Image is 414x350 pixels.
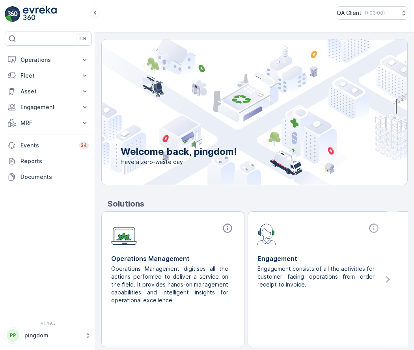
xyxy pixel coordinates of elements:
[23,6,57,22] img: logo_light-DOdMpM7g.png
[21,56,76,64] p: Operations
[21,173,89,181] p: Documents
[5,153,92,169] a: Reports
[5,6,21,22] img: logo
[121,145,237,158] p: Welcome back, pingdom!
[121,158,237,166] span: Have a zero-waste day
[257,223,276,245] img: module-icon
[337,9,362,17] p: QA Client
[337,6,408,20] button: QA Client(+03:00)
[21,157,89,165] p: Reports
[21,103,76,111] p: Engagement
[66,39,407,185] img: city illustration
[5,68,92,84] button: Fleet
[5,52,92,68] button: Operations
[21,141,74,149] p: Events
[5,327,92,344] button: PPpingdom
[5,84,92,99] button: Asset
[21,72,76,80] p: Fleet
[78,35,86,42] p: ⌘B
[111,265,228,304] p: Operations Management digitises all the actions performed to deliver a service on the field. It p...
[5,115,92,131] button: MRF
[24,331,81,339] p: pingdom
[108,198,408,210] p: Solutions
[111,223,137,245] img: module-icon
[111,254,235,263] p: Operations Management
[5,169,92,185] a: Documents
[257,254,381,263] p: Engagement
[21,119,76,127] p: MRF
[365,10,385,16] p: ( +03:00 )
[80,142,87,149] p: 34
[21,87,76,95] p: Asset
[5,138,92,153] a: Events34
[5,321,92,326] span: v 1.49.3
[5,99,92,115] button: Engagement
[257,265,375,289] p: Engagement consists of all the activities for customer facing operations from order receipt to in...
[7,329,19,342] div: PP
